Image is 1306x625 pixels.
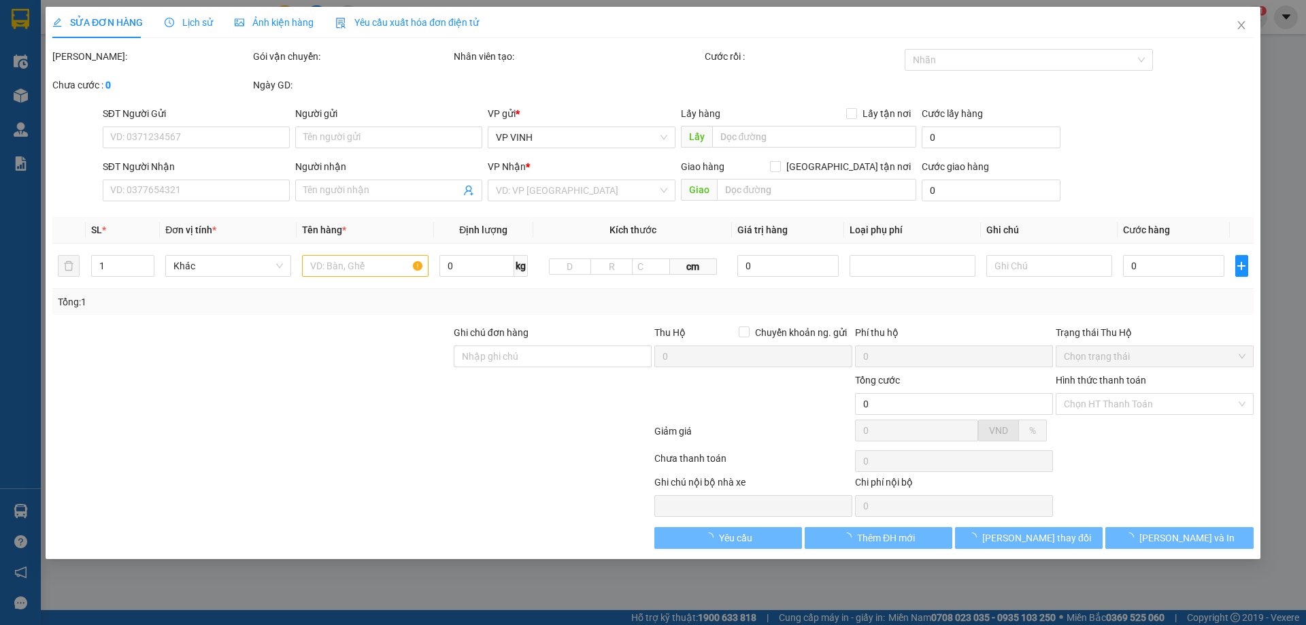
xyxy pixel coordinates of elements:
[653,424,854,447] div: Giảm giá
[681,179,717,201] span: Giao
[922,180,1060,201] input: Cước giao hàng
[253,78,451,92] div: Ngày GD:
[981,217,1118,243] th: Ghi chú
[844,217,981,243] th: Loại phụ phí
[303,255,429,277] input: VD: Bàn, Ghế
[103,159,290,174] div: SĐT Người Nhận
[488,161,526,172] span: VP Nhận
[609,224,656,235] span: Kích thước
[235,17,314,28] span: Ảnh kiện hàng
[750,325,852,340] span: Chuyển khoản ng. gửi
[681,126,712,148] span: Lấy
[1056,325,1254,340] div: Trạng thái Thu Hộ
[670,258,716,275] span: cm
[681,108,720,119] span: Lấy hàng
[1124,533,1139,542] span: loading
[103,106,290,121] div: SĐT Người Gửi
[1236,20,1247,31] span: close
[549,258,591,275] input: D
[166,224,217,235] span: Đơn vị tính
[982,530,1091,545] span: [PERSON_NAME] thay đổi
[705,49,903,64] div: Cước rồi :
[464,185,475,196] span: user-add
[855,375,900,386] span: Tổng cước
[989,425,1008,436] span: VND
[922,108,983,119] label: Cước lấy hàng
[653,451,854,475] div: Chưa thanh toán
[295,159,482,174] div: Người nhận
[986,255,1112,277] input: Ghi Chú
[295,106,482,121] div: Người gửi
[1222,7,1260,45] button: Close
[654,327,686,338] span: Thu Hộ
[805,527,952,549] button: Thêm ĐH mới
[165,18,174,27] span: clock-circle
[58,294,504,309] div: Tổng: 1
[235,18,244,27] span: picture
[717,179,916,201] input: Dọc đường
[105,80,111,90] b: 0
[1029,425,1036,436] span: %
[454,345,652,367] input: Ghi chú đơn hàng
[955,527,1103,549] button: [PERSON_NAME] thay đổi
[1056,375,1146,386] label: Hình thức thanh toán
[1124,224,1171,235] span: Cước hàng
[632,258,670,275] input: C
[52,49,250,64] div: [PERSON_NAME]:
[712,126,916,148] input: Dọc đường
[857,106,916,121] span: Lấy tận nơi
[253,49,451,64] div: Gói vận chuyển:
[922,161,989,172] label: Cước giao hàng
[967,533,982,542] span: loading
[654,475,852,495] div: Ghi chú nội bộ nhà xe
[58,255,80,277] button: delete
[165,17,213,28] span: Lịch sử
[459,224,507,235] span: Định lượng
[488,106,675,121] div: VP gửi
[1139,530,1235,545] span: [PERSON_NAME] và In
[454,49,702,64] div: Nhân viên tạo:
[654,527,802,549] button: Yêu cầu
[855,325,1053,345] div: Phí thu hộ
[52,78,250,92] div: Chưa cước :
[1236,260,1248,271] span: plus
[335,18,346,29] img: icon
[454,327,529,338] label: Ghi chú đơn hàng
[52,18,62,27] span: edit
[681,161,724,172] span: Giao hàng
[857,530,915,545] span: Thêm ĐH mới
[1106,527,1254,549] button: [PERSON_NAME] và In
[335,17,479,28] span: Yêu cầu xuất hóa đơn điện tử
[1064,346,1245,367] span: Chọn trạng thái
[922,126,1060,148] input: Cước lấy hàng
[52,17,143,28] span: SỬA ĐƠN HÀNG
[781,159,916,174] span: [GEOGRAPHIC_DATA] tận nơi
[497,127,667,148] span: VP VINH
[1235,255,1248,277] button: plus
[514,255,528,277] span: kg
[303,224,347,235] span: Tên hàng
[719,530,752,545] span: Yêu cầu
[174,256,284,276] span: Khác
[590,258,633,275] input: R
[91,224,102,235] span: SL
[704,533,719,542] span: loading
[738,224,788,235] span: Giá trị hàng
[842,533,857,542] span: loading
[855,475,1053,495] div: Chi phí nội bộ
